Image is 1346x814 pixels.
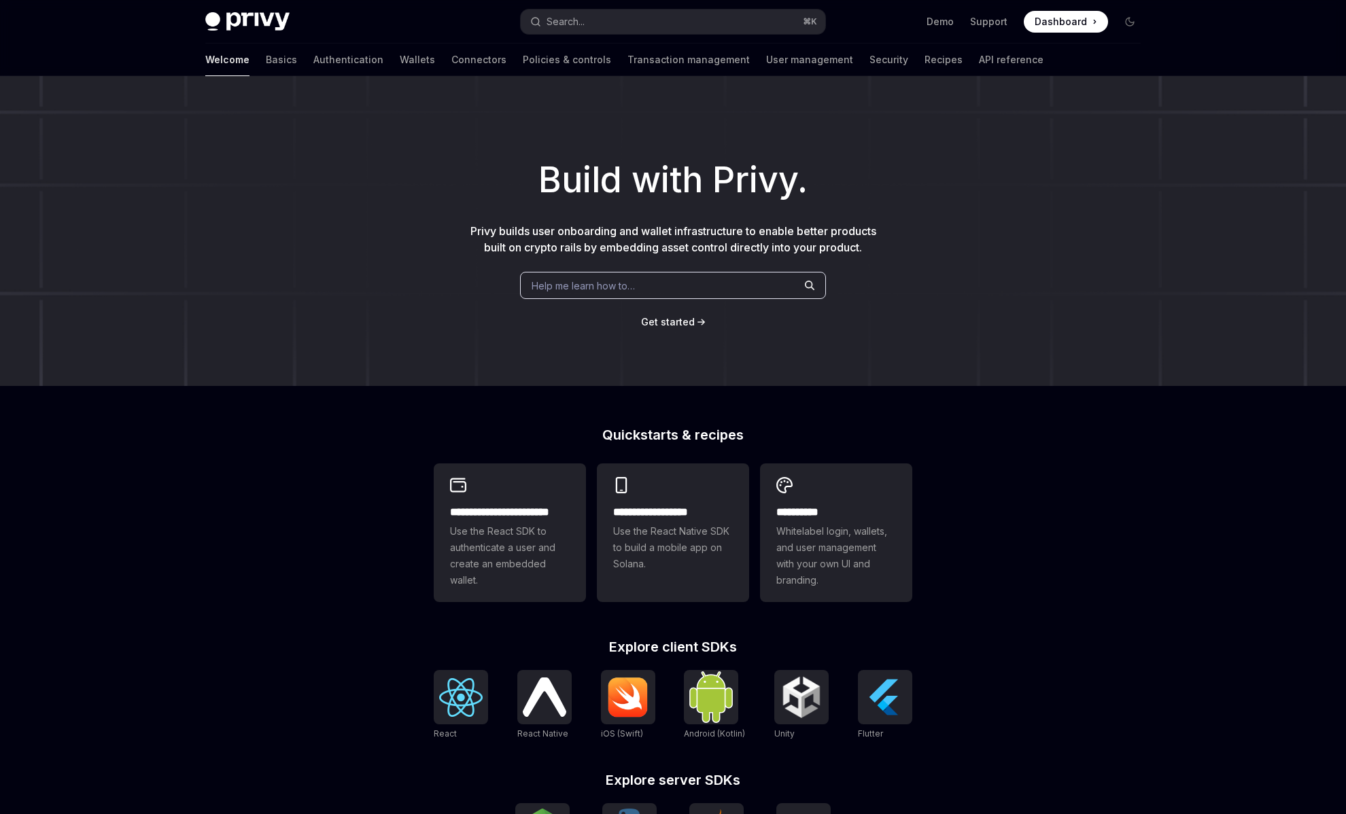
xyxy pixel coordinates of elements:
span: Use the React Native SDK to build a mobile app on Solana. [613,523,733,572]
a: Transaction management [627,43,750,76]
span: Get started [641,316,695,328]
a: Demo [927,15,954,29]
img: React Native [523,677,566,716]
a: **** *****Whitelabel login, wallets, and user management with your own UI and branding. [760,463,912,602]
span: Use the React SDK to authenticate a user and create an embedded wallet. [450,523,570,588]
span: React Native [517,728,568,739]
span: iOS (Swift) [601,728,643,739]
span: Flutter [858,728,883,739]
h2: Quickstarts & recipes [434,428,912,442]
a: UnityUnity [774,670,829,741]
img: Flutter [863,675,907,719]
a: Get started [641,315,695,329]
span: Android (Kotlin) [684,728,745,739]
a: Recipes [925,43,963,76]
span: Whitelabel login, wallets, and user management with your own UI and branding. [776,523,896,588]
a: API reference [979,43,1043,76]
a: Security [869,43,908,76]
a: Connectors [451,43,506,76]
a: User management [766,43,853,76]
a: React NativeReact Native [517,670,572,741]
img: dark logo [205,12,290,31]
a: Welcome [205,43,249,76]
a: Dashboard [1024,11,1108,33]
a: Policies & controls [523,43,611,76]
div: Search... [547,14,585,30]
img: iOS (Swift) [606,677,650,718]
span: Dashboard [1035,15,1087,29]
button: Toggle dark mode [1119,11,1141,33]
a: ReactReact [434,670,488,741]
a: Wallets [400,43,435,76]
a: Android (Kotlin)Android (Kotlin) [684,670,745,741]
a: Support [970,15,1007,29]
a: iOS (Swift)iOS (Swift) [601,670,655,741]
h2: Explore client SDKs [434,640,912,654]
a: FlutterFlutter [858,670,912,741]
img: React [439,678,483,717]
span: Help me learn how to… [532,279,635,293]
span: Privy builds user onboarding and wallet infrastructure to enable better products built on crypto ... [470,224,876,254]
img: Android (Kotlin) [689,671,733,722]
a: Basics [266,43,297,76]
span: React [434,728,457,739]
span: ⌘ K [803,16,817,27]
img: Unity [780,675,823,719]
h1: Build with Privy. [22,154,1324,207]
a: Authentication [313,43,383,76]
span: Unity [774,728,795,739]
button: Open search [521,10,825,34]
h2: Explore server SDKs [434,773,912,787]
a: **** **** **** ***Use the React Native SDK to build a mobile app on Solana. [597,463,749,602]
